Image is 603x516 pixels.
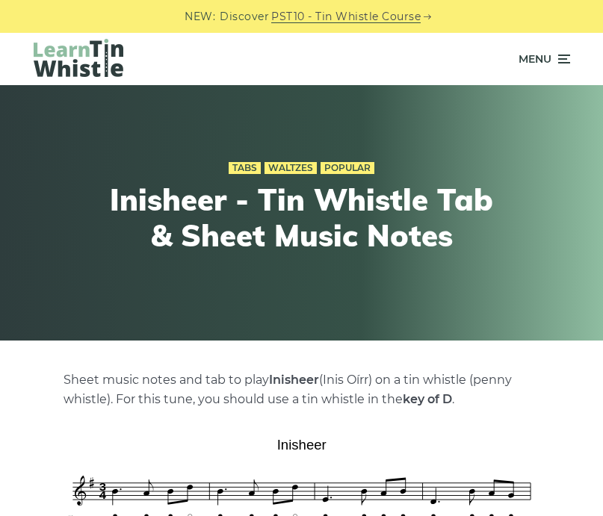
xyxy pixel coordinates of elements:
span: Menu [519,40,551,78]
a: Tabs [229,162,261,174]
h1: Inisheer - Tin Whistle Tab & Sheet Music Notes [100,181,504,253]
img: LearnTinWhistle.com [34,39,123,77]
strong: key of D [403,392,452,406]
a: Popular [321,162,374,174]
strong: Inisheer [269,373,319,387]
p: Sheet music notes and tab to play (Inis Oírr) on a tin whistle (penny whistle). For this tune, yo... [64,370,540,409]
a: Waltzes [265,162,317,174]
